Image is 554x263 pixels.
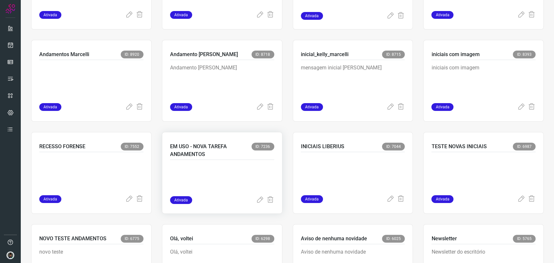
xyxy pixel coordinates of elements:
[301,195,323,203] span: Ativada
[513,51,536,58] span: ID: 8393
[301,12,323,20] span: Ativada
[301,64,398,96] p: mensagem inicial [PERSON_NAME]
[121,51,143,58] span: ID: 8920
[170,103,192,111] span: Ativada
[431,143,486,150] p: TESTE NOVAS INICIAIS
[301,235,367,243] p: Aviso de nenhuma novidade
[252,235,274,243] span: ID: 6298
[170,196,192,204] span: Ativada
[431,235,457,243] p: Newsletter
[6,4,15,14] img: Logo
[121,143,143,150] span: ID: 7552
[170,64,267,96] p: Andamento [PERSON_NAME]
[39,51,89,58] p: Andamentos Marcelli
[431,103,453,111] span: Ativada
[431,51,479,58] p: iniciais com imagem
[301,143,344,150] p: INICIAIS LIBERIUS
[39,143,85,150] p: RECESSO FORENSE
[170,11,192,19] span: Ativada
[39,103,61,111] span: Ativada
[121,235,143,243] span: ID: 6775
[382,143,405,150] span: ID: 7044
[252,143,274,150] span: ID: 7236
[431,11,453,19] span: Ativada
[39,235,106,243] p: NOVO TESTE ANDAMENTOS
[170,143,252,158] p: EM USO - NOVA TAREFA ANDAMENTOS
[301,103,323,111] span: Ativada
[6,251,14,259] img: d44150f10045ac5288e451a80f22ca79.png
[513,143,536,150] span: ID: 6987
[382,235,405,243] span: ID: 6025
[252,51,274,58] span: ID: 8718
[513,235,536,243] span: ID: 5765
[431,64,529,96] p: iniciais com imagem
[170,51,238,58] p: Andamento [PERSON_NAME]
[301,51,349,58] p: inicial_kelly_marcelli
[39,195,61,203] span: Ativada
[39,11,61,19] span: Ativada
[431,195,453,203] span: Ativada
[170,235,193,243] p: Olá, voltei
[382,51,405,58] span: ID: 8715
